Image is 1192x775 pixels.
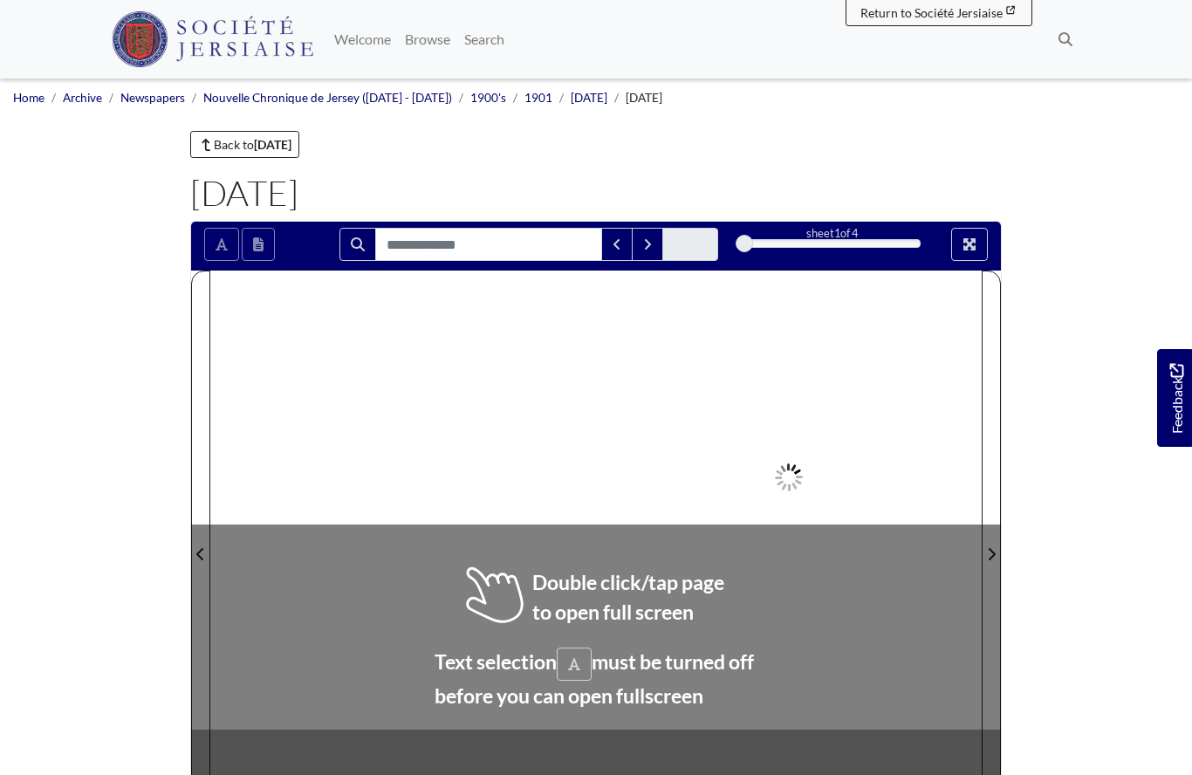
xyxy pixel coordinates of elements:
button: Search [339,228,376,261]
a: Back to[DATE] [190,131,299,158]
span: Feedback [1166,363,1187,434]
a: Browse [398,22,457,57]
button: Toggle text selection (Alt+T) [204,228,239,261]
a: Would you like to provide feedback? [1157,349,1192,447]
div: sheet of 4 [744,225,921,242]
h1: [DATE] [190,172,1002,214]
span: Return to Société Jersiaise [860,5,1003,20]
strong: [DATE] [254,137,291,152]
button: Full screen mode [951,228,988,261]
span: [DATE] [626,91,662,105]
button: Next Match [632,228,663,261]
a: Nouvelle Chronique de Jersey ([DATE] - [DATE]) [203,91,452,105]
a: Home [13,91,45,105]
input: Search for [375,228,602,261]
a: Société Jersiaise logo [112,7,313,72]
img: Société Jersiaise [112,11,313,67]
a: Welcome [327,22,398,57]
button: Open transcription window [242,228,275,261]
a: [DATE] [571,91,607,105]
a: Newspapers [120,91,185,105]
a: 1901 [524,91,552,105]
a: Search [457,22,511,57]
button: Previous Match [601,228,633,261]
a: 1900's [470,91,506,105]
a: Archive [63,91,102,105]
span: 1 [834,226,840,240]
